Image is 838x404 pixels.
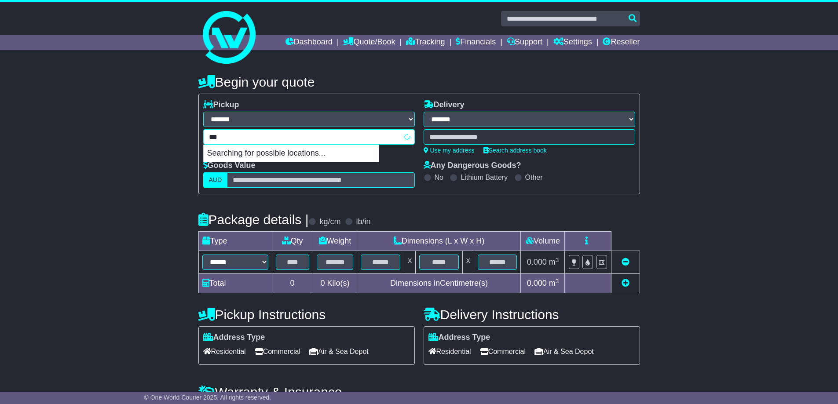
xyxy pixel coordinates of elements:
a: Quote/Book [343,35,395,50]
span: m [549,258,559,266]
label: AUD [203,172,228,188]
span: 0.000 [527,258,547,266]
td: Volume [521,232,565,251]
label: Lithium Battery [461,173,508,182]
span: m [549,279,559,288]
label: Delivery [424,100,465,110]
td: x [404,251,416,274]
h4: Package details | [198,212,309,227]
label: Other [525,173,543,182]
h4: Warranty & Insurance [198,385,640,399]
a: Dashboard [285,35,333,50]
td: Kilo(s) [313,274,357,293]
sup: 3 [556,278,559,284]
label: Goods Value [203,161,256,171]
span: Commercial [480,345,526,358]
h4: Delivery Instructions [424,307,640,322]
label: Any Dangerous Goods? [424,161,521,171]
td: Dimensions in Centimetre(s) [357,274,521,293]
label: Pickup [203,100,239,110]
span: © One World Courier 2025. All rights reserved. [144,394,271,401]
td: x [462,251,474,274]
td: Qty [272,232,313,251]
typeahead: Please provide city [203,129,415,145]
td: Total [198,274,272,293]
span: 0.000 [527,279,547,288]
td: 0 [272,274,313,293]
label: No [435,173,443,182]
sup: 3 [556,257,559,263]
p: Searching for possible locations... [204,145,379,162]
h4: Begin your quote [198,75,640,89]
h4: Pickup Instructions [198,307,415,322]
label: kg/cm [319,217,340,227]
td: Weight [313,232,357,251]
span: Residential [428,345,471,358]
a: Reseller [603,35,640,50]
a: Support [507,35,542,50]
td: Dimensions (L x W x H) [357,232,521,251]
td: Type [198,232,272,251]
span: 0 [320,279,325,288]
a: Add new item [622,279,629,288]
a: Use my address [424,147,475,154]
span: Commercial [255,345,300,358]
label: lb/in [356,217,370,227]
a: Remove this item [622,258,629,266]
a: Settings [553,35,592,50]
span: Residential [203,345,246,358]
span: Air & Sea Depot [309,345,369,358]
span: Air & Sea Depot [534,345,594,358]
a: Tracking [406,35,445,50]
label: Address Type [203,333,265,342]
a: Financials [456,35,496,50]
a: Search address book [483,147,547,154]
label: Address Type [428,333,490,342]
